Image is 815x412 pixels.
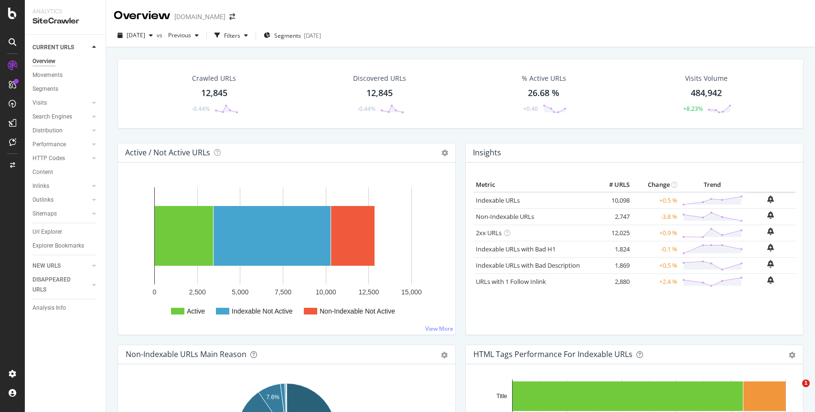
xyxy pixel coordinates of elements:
div: Explorer Bookmarks [32,241,84,251]
div: SiteCrawler [32,16,98,27]
a: Movements [32,70,99,80]
div: HTML Tags Performance for Indexable URLs [473,349,633,359]
td: -3.8 % [632,208,680,225]
a: Sitemaps [32,209,89,219]
div: Outlinks [32,195,54,205]
button: Segments[DATE] [260,28,325,43]
div: Inlinks [32,181,49,191]
div: arrow-right-arrow-left [229,13,235,20]
div: Visits Volume [685,74,728,83]
a: Indexable URLs with Bad Description [476,261,580,270]
text: Indexable Not Active [232,307,293,315]
a: Outlinks [32,195,89,205]
td: +0.5 % [632,257,680,273]
div: +0.40 [523,105,538,113]
a: Non-Indexable URLs [476,212,534,221]
div: Overview [114,8,171,24]
a: Segments [32,84,99,94]
a: DISAPPEARED URLS [32,275,89,295]
a: View More [425,325,453,333]
a: NEW URLS [32,261,89,271]
div: Performance [32,140,66,150]
button: Filters [211,28,252,43]
text: Active [187,307,205,315]
a: Analysis Info [32,303,99,313]
td: 2,880 [594,273,632,290]
div: 12,845 [201,87,227,99]
a: Url Explorer [32,227,99,237]
td: 1,824 [594,241,632,257]
div: Filters [224,32,240,40]
div: DISAPPEARED URLS [32,275,81,295]
div: Crawled URLs [192,74,236,83]
text: 12,500 [358,288,379,296]
span: vs [157,31,164,39]
a: Overview [32,56,99,66]
div: Overview [32,56,55,66]
a: HTTP Codes [32,153,89,163]
div: Non-Indexable URLs Main Reason [126,349,247,359]
a: Indexable URLs with Bad H1 [476,245,556,253]
div: Distribution [32,126,63,136]
div: bell-plus [767,211,774,219]
i: Options [441,150,448,156]
div: gear [789,352,795,358]
span: 1 [802,379,810,387]
div: bell-plus [767,195,774,203]
td: 12,025 [594,225,632,241]
a: Search Engines [32,112,89,122]
div: NEW URLS [32,261,61,271]
h4: Insights [473,146,501,159]
th: Metric [473,178,594,192]
th: Change [632,178,680,192]
text: 0 [153,288,157,296]
div: gear [441,352,448,358]
a: Inlinks [32,181,89,191]
div: 484,942 [691,87,722,99]
a: CURRENT URLS [32,43,89,53]
div: bell-plus [767,276,774,284]
div: Segments [32,84,58,94]
iframe: Intercom live chat [783,379,805,402]
text: 5,000 [232,288,248,296]
svg: A chart. [126,178,448,327]
th: # URLS [594,178,632,192]
div: Search Engines [32,112,72,122]
td: 2,747 [594,208,632,225]
td: 1,869 [594,257,632,273]
div: Analytics [32,8,98,16]
div: CURRENT URLS [32,43,74,53]
div: bell-plus [767,228,774,235]
text: 10,000 [316,288,336,296]
a: 2xx URLs [476,228,502,237]
td: +0.9 % [632,225,680,241]
span: Previous [164,31,191,39]
a: URLs with 1 Follow Inlink [476,277,546,286]
span: 2025 Aug. 29th [127,31,145,39]
a: Explorer Bookmarks [32,241,99,251]
button: [DATE] [114,28,157,43]
td: 10,098 [594,192,632,209]
div: [DATE] [304,32,321,40]
button: Previous [164,28,203,43]
div: 12,845 [366,87,393,99]
div: +8.23% [683,105,703,113]
div: HTTP Codes [32,153,65,163]
div: 26.68 % [528,87,559,99]
div: bell-plus [767,260,774,268]
a: Indexable URLs [476,196,520,205]
a: Performance [32,140,89,150]
th: Trend [680,178,745,192]
text: 7.6% [267,394,280,401]
div: Movements [32,70,63,80]
text: Title [496,393,507,400]
h4: Active / Not Active URLs [125,146,210,159]
div: % Active URLs [522,74,566,83]
div: Visits [32,98,47,108]
div: [DOMAIN_NAME] [174,12,225,22]
text: 2,500 [189,288,206,296]
div: Discovered URLs [353,74,406,83]
td: +2.4 % [632,273,680,290]
div: bell-plus [767,244,774,251]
